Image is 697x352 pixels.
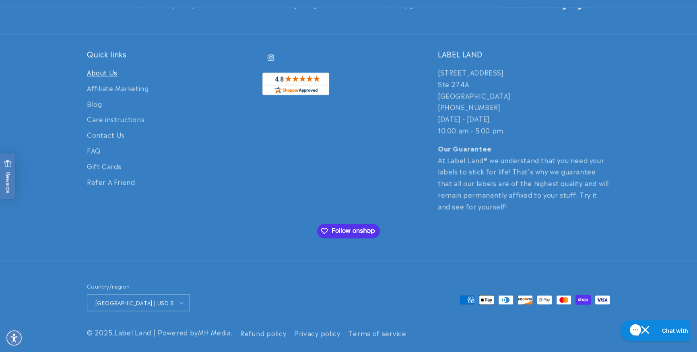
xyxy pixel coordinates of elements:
[87,96,102,111] a: Blog
[45,9,80,17] h1: Chat with us
[4,3,89,24] button: Gorgias live chat
[262,72,329,98] a: shopperapproved.com
[87,282,190,290] h2: Country/region
[294,327,340,338] a: Privacy policy
[87,80,148,96] a: Affiliate Marketing
[438,49,610,58] h2: LABEL LAND
[87,158,122,174] a: Gift Cards
[4,160,12,193] span: Rewards
[87,66,118,80] a: About Us
[153,327,233,337] small: | Powered by .
[438,143,492,153] strong: Our Guarantee
[438,142,610,212] p: At Label Land® we understand that you need your labels to stick for life! That's why we guarantee...
[87,111,144,127] a: Care instructions
[87,174,135,189] a: Refer A Friend
[5,329,23,347] div: Accessibility Menu
[240,327,286,338] a: Refund policy
[87,142,101,158] a: FAQ
[87,49,259,58] h2: Quick links
[95,298,174,307] span: [GEOGRAPHIC_DATA] | USD $
[348,327,406,338] a: Terms of service
[87,127,125,142] a: Contact Us
[87,327,151,337] small: © 2025,
[617,317,689,344] iframe: Gorgias live chat messenger
[87,294,190,311] button: [GEOGRAPHIC_DATA] | USD $
[114,327,151,337] a: Label Land
[438,66,610,136] p: [STREET_ADDRESS] Ste 274A [GEOGRAPHIC_DATA] [PHONE_NUMBER] [DATE] - [DATE] 10:00 am - 5:00 pm
[198,327,231,337] a: MH Media - open in a new tab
